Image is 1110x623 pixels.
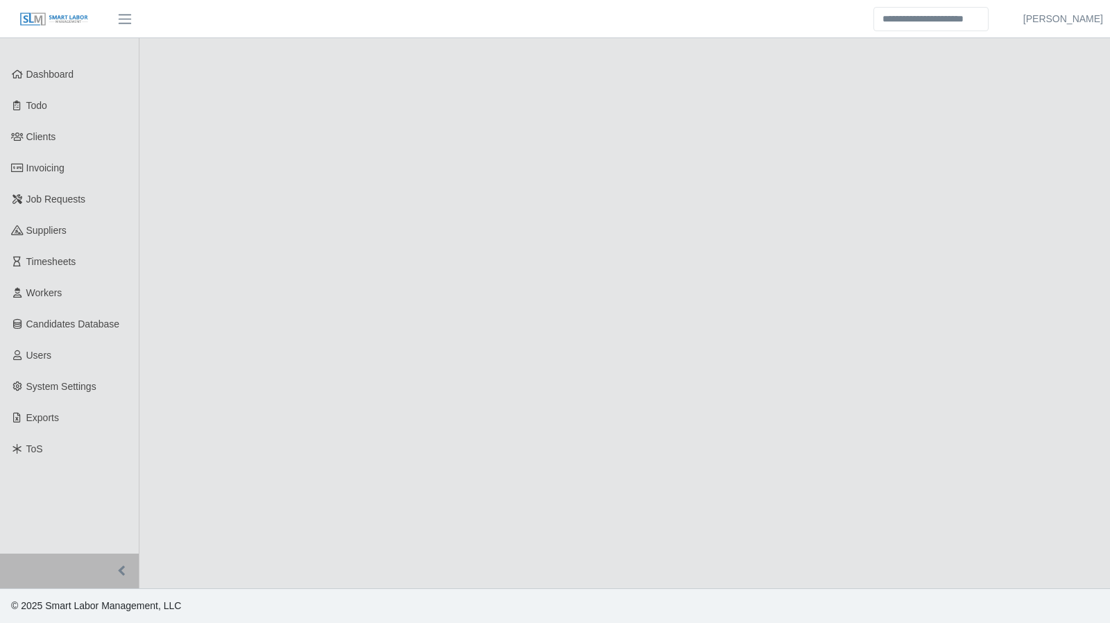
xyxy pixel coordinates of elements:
[26,443,43,454] span: ToS
[11,600,181,611] span: © 2025 Smart Labor Management, LLC
[26,350,52,361] span: Users
[26,256,76,267] span: Timesheets
[26,381,96,392] span: System Settings
[26,69,74,80] span: Dashboard
[26,162,65,173] span: Invoicing
[26,287,62,298] span: Workers
[26,100,47,111] span: Todo
[19,12,89,27] img: SLM Logo
[26,318,120,330] span: Candidates Database
[26,131,56,142] span: Clients
[26,194,86,205] span: Job Requests
[1023,12,1103,26] a: [PERSON_NAME]
[873,7,989,31] input: Search
[26,225,67,236] span: Suppliers
[26,412,59,423] span: Exports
